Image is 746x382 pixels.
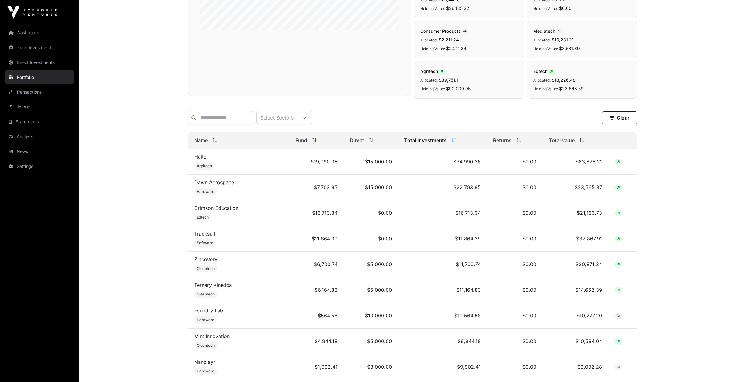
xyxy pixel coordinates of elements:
a: Portfolio [5,70,74,84]
span: Holding Value: [533,87,558,91]
a: Foundry Lab [194,308,223,314]
td: $34,990.36 [398,149,487,175]
button: Clear [602,111,637,124]
td: $0.00 [487,200,543,226]
td: $11,700.74 [398,252,487,277]
td: $16,713.34 [398,200,487,226]
td: $11,864.39 [398,226,487,252]
div: Select Sectors [257,111,297,124]
span: $8,581.69 [559,46,580,51]
a: Transactions [5,85,74,99]
td: $0.00 [344,200,398,226]
td: $0.00 [487,303,543,329]
a: Settings [5,159,74,173]
span: Cleantech [197,343,215,348]
span: $26,135.32 [446,6,469,11]
td: $0.00 [487,149,543,175]
td: $564.58 [289,303,344,329]
td: $83,826.21 [543,149,608,175]
span: Allocated: [533,38,551,42]
span: Agritech [420,69,446,74]
span: Holding Value: [533,46,558,51]
a: Mint Innovation [194,333,230,339]
td: $1,902.41 [289,354,344,380]
span: Hardware [197,189,214,194]
td: $11,164.83 [398,277,487,303]
span: Cleantech [197,292,215,297]
a: Fund Investments [5,41,74,54]
a: Tracksuit [194,231,215,237]
td: $15,000.00 [344,175,398,200]
span: Allocated: [533,78,551,83]
td: $9,944.18 [398,329,487,354]
td: $14,652.39 [543,277,608,303]
td: $4,944.18 [289,329,344,354]
span: $22,668.59 [559,86,584,91]
span: Total value [549,137,575,144]
td: $9,902.41 [398,354,487,380]
span: Software [197,240,213,245]
img: Icehouse Ventures Logo [7,6,57,19]
a: Statements [5,115,74,129]
a: Crimson Education [194,205,238,211]
td: $10,000.00 [344,303,398,329]
span: Agritech [197,163,212,168]
span: Name [194,137,208,144]
span: Total Investments [404,137,447,144]
span: Holding Value: [420,87,445,91]
span: Hardware [197,317,214,322]
span: Edtech [533,69,555,74]
td: $0.00 [487,226,543,252]
span: Consumer Products [420,28,469,34]
td: $0.00 [487,277,543,303]
td: $16,713.34 [289,200,344,226]
td: $8,000.00 [344,354,398,380]
a: Analysis [5,130,74,143]
td: $20,871.34 [543,252,608,277]
td: $5,000.00 [344,252,398,277]
td: $10,564.58 [398,303,487,329]
td: $11,864.39 [289,226,344,252]
td: $6,700.74 [289,252,344,277]
td: $0.00 [344,226,398,252]
td: $0.00 [487,354,543,380]
td: $10,277.20 [543,303,608,329]
span: $18,226.48 [552,77,576,83]
span: $10,231.21 [552,37,574,42]
a: News [5,145,74,158]
a: Dashboard [5,26,74,40]
span: $39,751.11 [439,77,460,83]
td: $5,000.00 [344,277,398,303]
a: Dawn Aerospace [194,179,234,185]
span: Hardware [197,369,214,374]
td: $15,000.00 [344,149,398,175]
span: Holding Value: [533,6,558,11]
span: Direct [350,137,364,144]
span: Edtech [197,215,209,220]
span: Fund [295,137,307,144]
a: Halter [194,154,208,160]
a: Invest [5,100,74,114]
span: $2,211.24 [439,37,459,42]
span: Holding Value: [420,6,445,11]
td: $21,183.73 [543,200,608,226]
iframe: Chat Widget [715,352,746,382]
span: Allocated: [420,78,438,83]
a: Zincovery [194,256,217,262]
td: $22,703.95 [398,175,487,200]
span: Cleantech [197,266,215,271]
td: $5,000.00 [344,329,398,354]
span: Holding Value: [420,46,445,51]
td: $23,565.37 [543,175,608,200]
td: $0.00 [487,329,543,354]
span: Returns [493,137,512,144]
span: $2,211.24 [446,46,466,51]
span: Allocated: [420,38,438,42]
td: $0.00 [487,175,543,200]
td: $3,002.28 [543,354,608,380]
span: Mediatech [533,28,563,34]
a: Nanolayr [194,359,215,365]
span: $90,000.95 [446,86,471,91]
td: $10,594.04 [543,329,608,354]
